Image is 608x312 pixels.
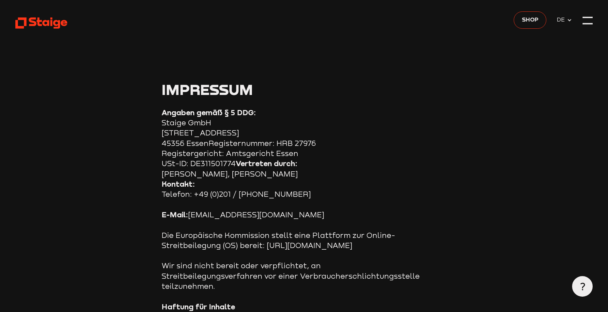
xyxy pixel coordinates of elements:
[514,11,546,29] a: Shop
[162,179,195,188] strong: Kontakt:
[162,179,423,199] p: Telefon: +49 (0)201 / [PHONE_NUMBER]
[162,210,423,220] p: [EMAIL_ADDRESS][DOMAIN_NAME]
[236,159,297,168] strong: Vertreten durch:
[162,108,256,117] strong: Angaben gemäß § 5 DDG:
[522,15,538,24] span: Shop
[162,260,423,291] p: Wir sind nicht bereit oder verpflichtet, an Streitbeilegungsverfahren vor einer Verbraucherschlic...
[162,302,235,311] strong: Haftung für Inhalte
[162,230,423,251] p: Die Europäische Kommission stellt eine Plattform zur Online-Streitbeilegung (OS) bereit: [URL][DO...
[557,15,567,24] span: DE
[162,80,253,98] span: Impressum
[162,210,188,219] strong: E-Mail:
